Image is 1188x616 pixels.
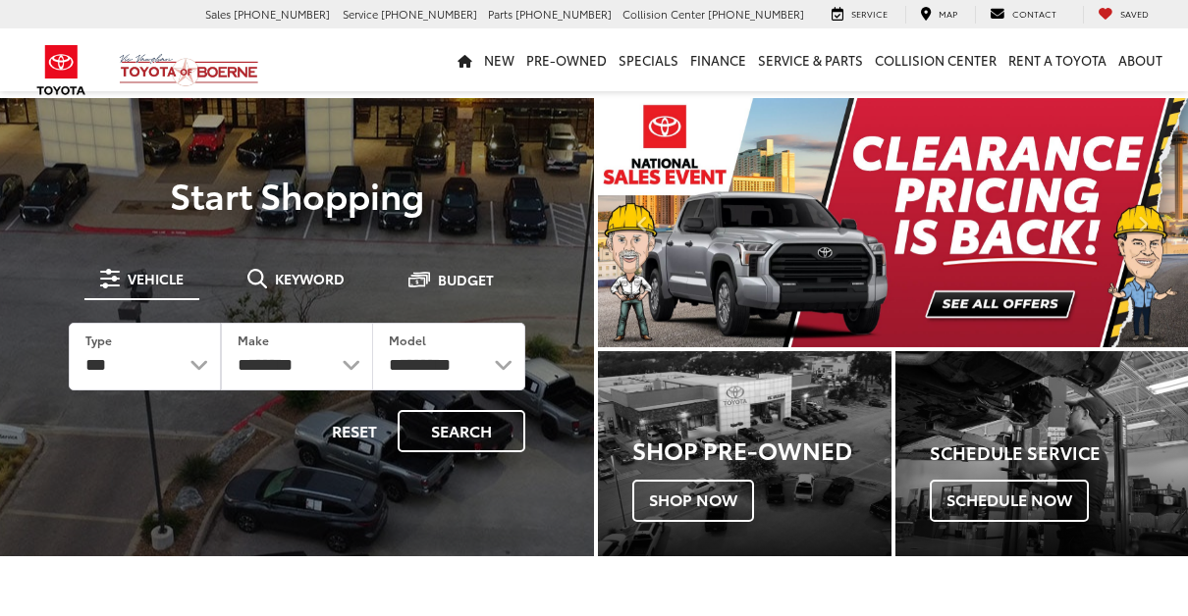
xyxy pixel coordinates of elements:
span: Service [851,7,888,20]
a: Service & Parts: Opens in a new tab [752,28,869,91]
span: Saved [1120,7,1149,20]
img: Vic Vaughan Toyota of Boerne [119,53,259,87]
section: Carousel section with vehicle pictures - may contain disclaimers. [598,98,1188,347]
span: Service [343,6,378,22]
span: Vehicle [128,272,184,285]
a: Finance [684,28,752,91]
span: Parts [488,6,513,22]
span: Schedule Now [930,480,1089,521]
img: Toyota [25,38,98,102]
a: Pre-Owned [520,28,613,91]
a: Shop Pre-Owned Shop Now [598,351,891,556]
div: carousel slide number 1 of 2 [598,98,1188,347]
a: Contact [975,6,1071,24]
span: [PHONE_NUMBER] [515,6,612,22]
span: Budget [438,273,494,286]
div: Toyota [598,351,891,556]
span: Map [939,7,957,20]
button: Reset [315,410,394,452]
span: Contact [1012,7,1056,20]
h3: Shop Pre-Owned [632,436,891,462]
img: Clearance Pricing Is Back [598,98,1188,347]
label: Type [85,332,112,348]
span: Shop Now [632,480,754,521]
a: Collision Center [869,28,1002,91]
button: Search [398,410,525,452]
span: [PHONE_NUMBER] [708,6,804,22]
span: [PHONE_NUMBER] [381,6,477,22]
a: About [1112,28,1168,91]
a: Service [817,6,902,24]
span: Collision Center [622,6,705,22]
span: [PHONE_NUMBER] [234,6,330,22]
span: Keyword [275,272,345,285]
p: Start Shopping [41,175,553,214]
a: New [478,28,520,91]
label: Model [389,332,426,348]
a: My Saved Vehicles [1083,6,1163,24]
span: Sales [205,6,231,22]
button: Click to view next picture. [1100,137,1188,308]
button: Click to view previous picture. [598,137,686,308]
a: Rent a Toyota [1002,28,1112,91]
a: Specials [613,28,684,91]
label: Make [238,332,269,348]
a: Map [905,6,972,24]
a: Home [452,28,478,91]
